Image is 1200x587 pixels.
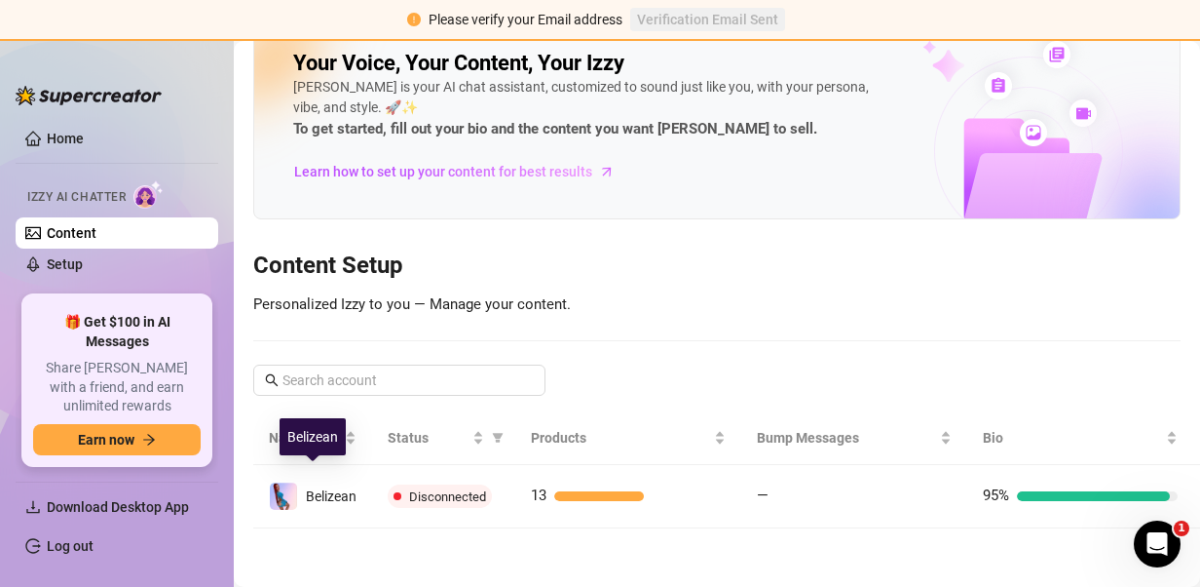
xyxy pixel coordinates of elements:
[741,411,967,465] th: Bump Messages
[757,487,769,504] span: —
[293,120,817,137] strong: To get started, fill out your bio and the content you want [PERSON_NAME] to sell.
[983,427,1162,449] span: Bio
[47,538,94,554] a: Log out
[269,427,341,449] span: Name
[757,427,936,449] span: Bump Messages
[25,499,41,515] span: download
[27,188,126,207] span: Izzy AI Chatter
[293,77,878,141] div: [PERSON_NAME] is your AI chat assistant, customized to sound just like you, with your persona, vi...
[488,423,507,452] span: filter
[33,424,201,455] button: Earn nowarrow-right
[47,499,189,515] span: Download Desktop App
[531,487,546,504] span: 13
[407,13,421,26] span: exclamation-circle
[16,86,162,105] img: logo-BBDzfeDw.svg
[47,131,84,146] a: Home
[33,313,201,351] span: 🎁 Get $100 in AI Messages
[1134,521,1181,567] iframe: Intercom live chat
[597,162,617,181] span: arrow-right
[878,20,1180,218] img: ai-chatter-content-library-cLFOSyPT.png
[47,225,96,241] a: Content
[253,411,372,465] th: Name
[1174,521,1189,536] span: 1
[142,433,156,447] span: arrow-right
[133,180,164,209] img: AI Chatter
[294,161,592,182] span: Learn how to set up your content for best results
[253,251,1181,282] h3: Content Setup
[47,256,83,272] a: Setup
[531,427,710,449] span: Products
[429,9,622,30] div: Please verify your Email address
[253,295,571,313] span: Personalized Izzy to you — Manage your content.
[967,411,1193,465] th: Bio
[293,156,629,187] a: Learn how to set up your content for best results
[33,359,201,416] span: Share [PERSON_NAME] with a friend, and earn unlimited rewards
[78,432,134,448] span: Earn now
[492,432,504,444] span: filter
[280,418,346,455] div: Belizean
[282,370,518,391] input: Search account
[306,489,356,504] span: Belizean
[265,373,279,387] span: search
[983,487,1009,504] span: 95%
[293,50,624,77] h2: Your Voice, Your Content, Your Izzy
[388,427,469,449] span: Status
[630,8,785,31] button: Verification Email Sent
[515,411,741,465] th: Products
[270,483,297,510] img: Belizean
[372,411,515,465] th: Status
[409,489,486,504] span: Disconnected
